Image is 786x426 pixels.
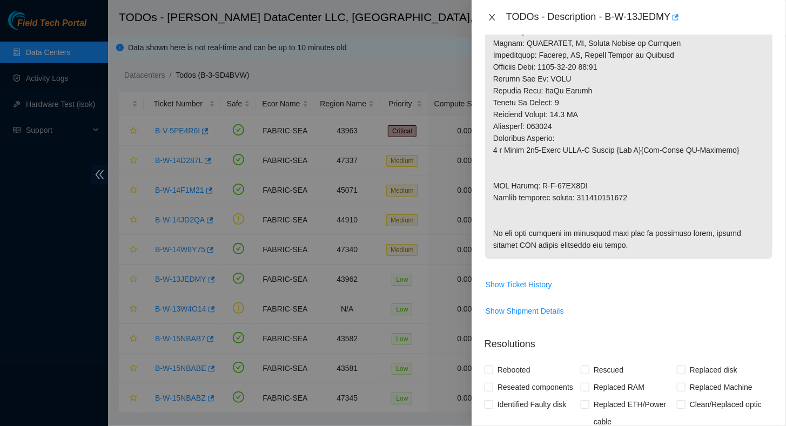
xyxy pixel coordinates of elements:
[493,378,577,396] span: Reseated components
[486,279,552,290] span: Show Ticket History
[493,361,535,378] span: Rebooted
[589,361,628,378] span: Rescued
[506,9,773,26] div: TODOs - Description - B-W-13JEDMY
[485,276,553,293] button: Show Ticket History
[686,378,757,396] span: Replaced Machine
[485,328,773,351] p: Resolutions
[486,305,564,317] span: Show Shipment Details
[493,396,571,413] span: Identified Faulty disk
[488,13,496,22] span: close
[589,378,649,396] span: Replaced RAM
[686,361,742,378] span: Replaced disk
[485,12,500,23] button: Close
[485,302,565,320] button: Show Shipment Details
[686,396,766,413] span: Clean/Replaced optic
